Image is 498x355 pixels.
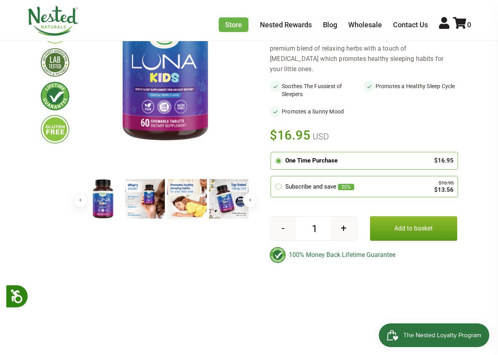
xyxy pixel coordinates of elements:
span: USD [311,132,329,142]
img: thirdpartytested [41,48,69,77]
button: Previous [73,193,88,207]
button: Next [243,193,257,207]
img: badge-lifetimeguarantee-color.svg [270,247,286,263]
span: 0 [467,21,471,29]
img: LUNA Kids Gentle Sleep Aid [83,179,123,219]
a: Nested Rewards [260,21,312,29]
a: Blog [323,21,337,29]
a: Store [219,17,248,32]
li: Soothes The Fussiest of Sleepers [270,81,364,100]
button: + [331,217,357,240]
div: 100% Money Back Lifetime Guarantee [270,247,457,263]
img: LUNA Kids Gentle Sleep Aid [167,179,207,219]
li: Promotes a Sunny Mood [270,106,364,117]
img: Nested Naturals [27,6,79,36]
img: lifetimeguarantee [41,82,69,110]
img: LUNA Kids Gentle Sleep Aid [209,179,249,219]
a: Contact Us [393,21,428,29]
span: $16.95 [270,127,311,144]
img: LUNA Kids Gentle Sleep Aid [125,179,165,219]
img: glutenfree [41,115,69,144]
a: 0 [453,21,471,29]
iframe: Button to open loyalty program pop-up [379,323,490,347]
a: Wholesale [348,21,382,29]
button: Add to basket [370,216,458,241]
div: [PERSON_NAME] Kids is a chewable sleep aid made with a premium blend of relaxing herbs with a tou... [270,33,457,74]
li: Promotes a Healthy Sleep Cycle [364,81,458,100]
button: - [270,217,296,240]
